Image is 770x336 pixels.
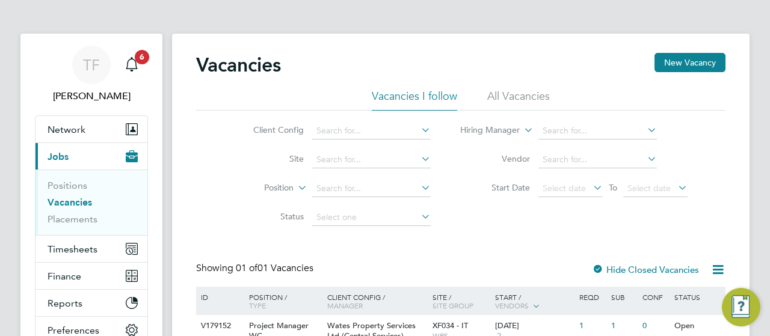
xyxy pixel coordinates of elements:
[538,151,657,168] input: Search for...
[605,180,621,195] span: To
[48,325,99,336] span: Preferences
[35,143,147,170] button: Jobs
[451,124,520,136] label: Hiring Manager
[120,46,144,84] a: 6
[48,151,69,162] span: Jobs
[671,287,724,307] div: Status
[492,287,576,317] div: Start /
[592,264,699,275] label: Hide Closed Vacancies
[224,182,294,194] label: Position
[48,180,87,191] a: Positions
[433,301,473,310] span: Site Group
[722,288,760,326] button: Engage Resource Center
[236,262,313,274] span: 01 Vacancies
[48,213,97,225] a: Placements
[35,290,147,316] button: Reports
[487,89,550,111] li: All Vacancies
[235,211,304,222] label: Status
[461,153,530,164] label: Vendor
[240,287,324,316] div: Position /
[654,53,725,72] button: New Vacancy
[48,298,82,309] span: Reports
[235,124,304,135] label: Client Config
[35,263,147,289] button: Finance
[236,262,257,274] span: 01 of
[433,320,468,331] span: XF034 - IT
[235,153,304,164] label: Site
[627,183,671,194] span: Select date
[324,287,430,316] div: Client Config /
[495,301,529,310] span: Vendors
[639,287,671,307] div: Conf
[198,287,240,307] div: ID
[35,46,148,103] a: TF[PERSON_NAME]
[608,287,639,307] div: Sub
[576,287,608,307] div: Reqd
[35,116,147,142] button: Network
[372,89,457,111] li: Vacancies I follow
[430,287,493,316] div: Site /
[35,89,148,103] span: Tash Fletcher
[543,183,586,194] span: Select date
[196,262,316,275] div: Showing
[495,321,573,331] div: [DATE]
[35,170,147,235] div: Jobs
[312,151,431,168] input: Search for...
[312,180,431,197] input: Search for...
[196,53,281,77] h2: Vacancies
[312,123,431,139] input: Search for...
[48,270,81,282] span: Finance
[249,301,266,310] span: Type
[35,236,147,262] button: Timesheets
[48,243,97,255] span: Timesheets
[48,124,85,135] span: Network
[461,182,530,193] label: Start Date
[135,50,149,64] span: 6
[48,197,92,208] a: Vacancies
[538,123,657,139] input: Search for...
[327,301,363,310] span: Manager
[83,57,100,73] span: TF
[312,209,431,226] input: Select one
